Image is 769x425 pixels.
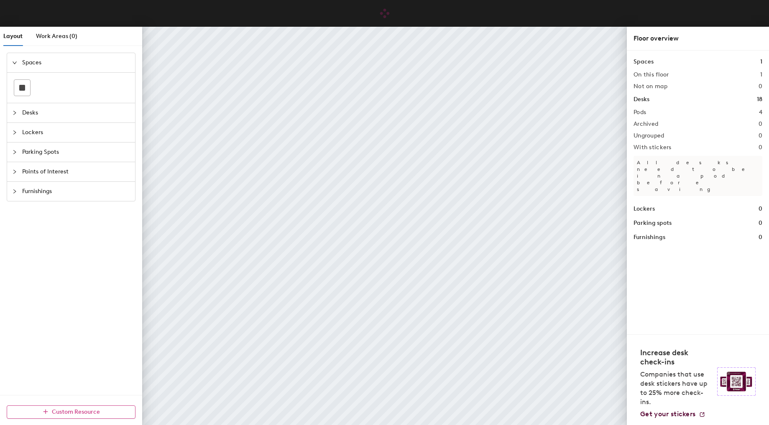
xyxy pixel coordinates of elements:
[22,123,130,142] span: Lockers
[640,348,712,366] h4: Increase desk check-ins
[634,33,762,43] div: Floor overview
[36,33,77,40] span: Work Areas (0)
[22,103,130,122] span: Desks
[759,132,762,139] h2: 0
[634,219,672,228] h1: Parking spots
[634,57,654,66] h1: Spaces
[634,95,649,104] h1: Desks
[640,370,712,407] p: Companies that use desk stickers have up to 25% more check-ins.
[634,156,762,196] p: All desks need to be in a pod before saving
[22,182,130,201] span: Furnishings
[22,162,130,181] span: Points of Interest
[759,83,762,90] h2: 0
[759,219,762,228] h1: 0
[634,83,667,90] h2: Not on map
[634,204,655,214] h1: Lockers
[760,57,762,66] h1: 1
[634,233,665,242] h1: Furnishings
[759,233,762,242] h1: 0
[634,132,664,139] h2: Ungrouped
[22,143,130,162] span: Parking Spots
[12,169,17,174] span: collapsed
[759,144,762,151] h2: 0
[22,53,130,72] span: Spaces
[12,110,17,115] span: collapsed
[717,367,756,396] img: Sticker logo
[759,204,762,214] h1: 0
[52,408,100,415] span: Custom Resource
[634,121,658,127] h2: Archived
[634,71,669,78] h2: On this floor
[3,33,23,40] span: Layout
[759,109,762,116] h2: 4
[12,189,17,194] span: collapsed
[640,410,695,418] span: Get your stickers
[640,410,705,418] a: Get your stickers
[634,109,646,116] h2: Pods
[757,95,762,104] h1: 18
[760,71,762,78] h2: 1
[7,405,135,419] button: Custom Resource
[12,150,17,155] span: collapsed
[634,144,672,151] h2: With stickers
[12,130,17,135] span: collapsed
[759,121,762,127] h2: 0
[12,60,17,65] span: expanded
